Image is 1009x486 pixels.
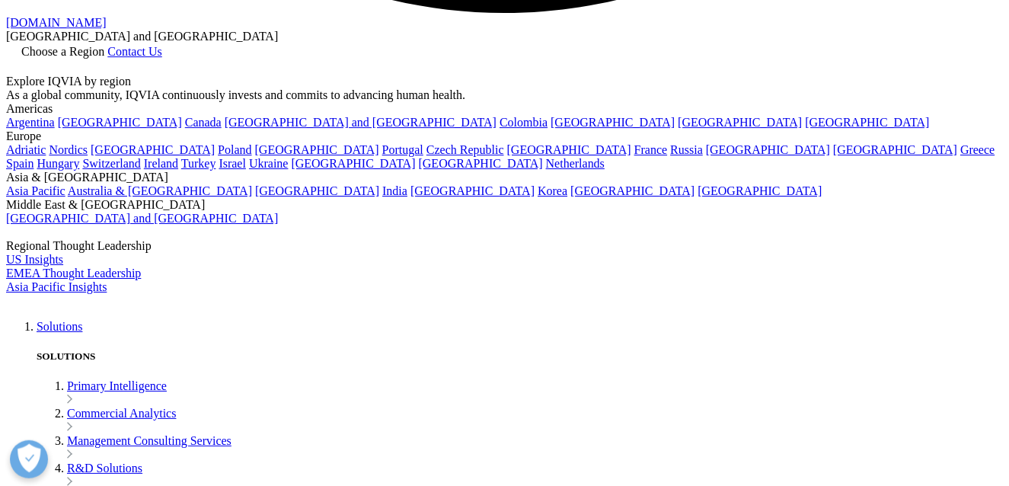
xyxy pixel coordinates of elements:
[181,157,216,170] a: Turkey
[144,157,178,170] a: Ireland
[185,116,222,129] a: Canada
[67,407,177,420] a: Commercial Analytics
[551,116,675,129] a: [GEOGRAPHIC_DATA]
[6,253,63,266] a: US Insights
[500,116,548,129] a: Colombia
[10,440,48,478] button: Open Preferences
[67,379,167,392] a: Primary Intelligence
[6,30,1003,43] div: [GEOGRAPHIC_DATA] and [GEOGRAPHIC_DATA]
[6,116,55,129] a: Argentina
[410,184,535,197] a: [GEOGRAPHIC_DATA]
[6,280,107,293] a: Asia Pacific Insights
[6,129,1003,143] div: Europe
[6,16,107,29] a: [DOMAIN_NAME]
[67,462,142,475] a: R&D Solutions
[249,157,289,170] a: Ukraine
[107,45,162,58] a: Contact Us
[219,157,247,170] a: Israel
[6,171,1003,184] div: Asia & [GEOGRAPHIC_DATA]
[6,198,1003,212] div: Middle East & [GEOGRAPHIC_DATA]
[292,157,416,170] a: [GEOGRAPHIC_DATA]
[21,45,104,58] span: Choose a Region
[546,157,605,170] a: Netherlands
[6,157,34,170] a: Spain
[960,143,995,156] a: Greece
[382,184,407,197] a: India
[58,116,182,129] a: [GEOGRAPHIC_DATA]
[255,143,379,156] a: [GEOGRAPHIC_DATA]
[634,143,668,156] a: France
[6,88,1003,102] div: As a global community, IQVIA continuously invests and commits to advancing human health.
[426,143,504,156] a: Czech Republic
[6,75,1003,88] div: Explore IQVIA by region
[82,157,140,170] a: Switzerland
[507,143,631,156] a: [GEOGRAPHIC_DATA]
[91,143,215,156] a: [GEOGRAPHIC_DATA]
[67,434,231,447] a: Management Consulting Services
[6,212,278,225] a: [GEOGRAPHIC_DATA] and [GEOGRAPHIC_DATA]
[49,143,88,156] a: Nordics
[382,143,423,156] a: Portugal
[419,157,543,170] a: [GEOGRAPHIC_DATA]
[37,320,82,333] a: Solutions
[570,184,694,197] a: [GEOGRAPHIC_DATA]
[6,102,1003,116] div: Americas
[538,184,567,197] a: Korea
[679,116,803,129] a: [GEOGRAPHIC_DATA]
[37,350,1003,363] h5: SOLUTIONS
[218,143,251,156] a: Poland
[833,143,957,156] a: [GEOGRAPHIC_DATA]
[698,184,822,197] a: [GEOGRAPHIC_DATA]
[806,116,930,129] a: [GEOGRAPHIC_DATA]
[255,184,379,197] a: [GEOGRAPHIC_DATA]
[671,143,704,156] a: Russia
[6,143,46,156] a: Adriatic
[225,116,497,129] a: [GEOGRAPHIC_DATA] and [GEOGRAPHIC_DATA]
[68,184,252,197] a: Australia & [GEOGRAPHIC_DATA]
[6,239,1003,253] div: Regional Thought Leadership
[6,184,65,197] a: Asia Pacific
[706,143,830,156] a: [GEOGRAPHIC_DATA]
[37,157,79,170] a: Hungary
[6,267,141,280] a: EMEA Thought Leadership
